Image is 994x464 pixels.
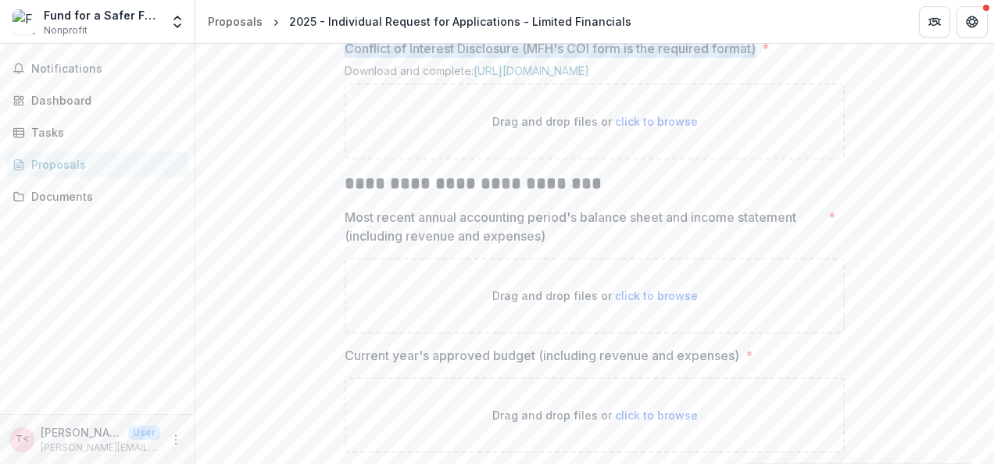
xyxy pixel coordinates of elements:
[615,289,698,302] span: click to browse
[202,10,269,33] a: Proposals
[289,13,631,30] div: 2025 - Individual Request for Applications - Limited Financials
[345,346,739,365] p: Current year's approved budget (including revenue and expenses)
[6,120,188,145] a: Tasks
[41,424,122,441] p: [PERSON_NAME] <[PERSON_NAME][EMAIL_ADDRESS][PERSON_NAME][DOMAIN_NAME]>
[41,441,160,455] p: [PERSON_NAME][EMAIL_ADDRESS][PERSON_NAME][DOMAIN_NAME]
[13,9,38,34] img: Fund for a Safer Future
[6,87,188,113] a: Dashboard
[492,113,698,130] p: Drag and drop files or
[31,62,182,76] span: Notifications
[492,287,698,304] p: Drag and drop files or
[474,64,589,77] a: [URL][DOMAIN_NAME]
[956,6,988,37] button: Get Help
[6,184,188,209] a: Documents
[615,115,698,128] span: click to browse
[166,430,185,449] button: More
[202,10,638,33] nav: breadcrumb
[492,407,698,423] p: Drag and drop files or
[615,409,698,422] span: click to browse
[345,39,756,58] p: Conflict of Interest Disclosure (MFH's COI form is the required format)
[44,7,160,23] div: Fund for a Safer Future
[31,156,176,173] div: Proposals
[6,56,188,81] button: Notifications
[345,64,845,84] div: Download and complete:
[6,152,188,177] a: Proposals
[166,6,188,37] button: Open entity switcher
[345,208,822,245] p: Most recent annual accounting period's balance sheet and income statement (including revenue and ...
[919,6,950,37] button: Partners
[31,92,176,109] div: Dashboard
[208,13,263,30] div: Proposals
[16,434,29,444] div: Tyler Hudacek <tyler.hudacek@charity.org>
[44,23,88,37] span: Nonprofit
[128,426,160,440] p: User
[31,188,176,205] div: Documents
[31,124,176,141] div: Tasks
